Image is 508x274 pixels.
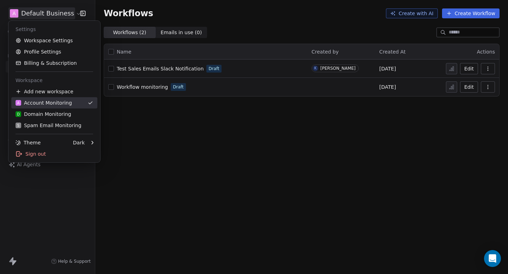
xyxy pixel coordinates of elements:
span: A [17,100,20,106]
span: S [17,123,19,128]
div: Settings [11,24,97,35]
a: Billing & Subscription [11,57,97,69]
div: Account Monitoring [16,99,72,106]
div: Domain Monitoring [16,111,71,118]
a: Profile Settings [11,46,97,57]
div: Sign out [11,148,97,160]
div: Workspace [11,75,97,86]
div: Dark [73,139,85,146]
div: Spam Email Monitoring [16,122,81,129]
a: Workspace Settings [11,35,97,46]
div: Add new workspace [11,86,97,97]
div: Theme [16,139,41,146]
span: D [17,112,20,117]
